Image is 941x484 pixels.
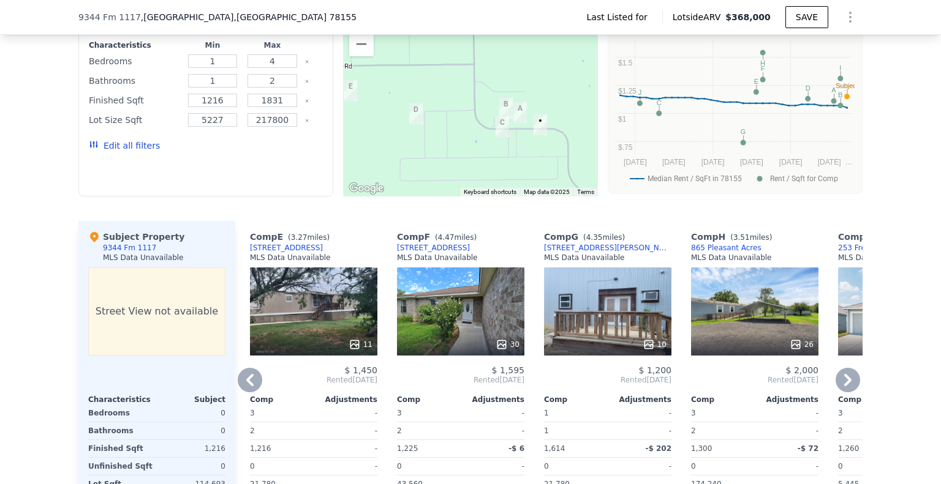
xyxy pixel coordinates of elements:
[349,338,372,351] div: 11
[838,5,863,29] button: Show Options
[463,458,524,475] div: -
[397,444,418,453] span: 1,225
[618,143,633,152] text: $.75
[838,395,902,404] div: Comp
[586,233,603,242] span: 4.35
[544,375,671,385] span: Rented [DATE]
[304,79,309,84] button: Clear
[88,231,184,243] div: Subject Property
[89,53,180,70] div: Bedrooms
[103,253,184,262] div: MLS Data Unavailable
[544,243,671,253] a: [STREET_ADDRESS][PERSON_NAME]
[610,458,671,475] div: -
[838,444,859,453] span: 1,260
[345,365,377,375] span: $ 1,450
[250,253,331,262] div: MLS Data Unavailable
[250,243,323,253] a: [STREET_ADDRESS]
[839,64,841,72] text: I
[691,253,772,262] div: MLS Data Unavailable
[610,422,671,439] div: -
[691,243,761,253] a: 865 Pleasant Acres
[250,395,314,404] div: Comp
[529,110,552,140] div: 9344 Fm 1117
[838,409,843,417] span: 3
[544,231,630,243] div: Comp G
[544,409,549,417] span: 1
[757,422,818,439] div: -
[657,99,662,106] text: C
[618,87,637,95] text: $1.25
[725,233,777,242] span: ( miles)
[790,338,814,351] div: 26
[508,444,524,453] span: -$ 6
[544,422,605,439] div: 1
[618,59,633,67] text: $1.5
[770,174,838,183] text: Rent / Sqft for Comp
[587,11,652,23] span: Last Listed for
[250,375,377,385] span: Rented [DATE]
[233,12,357,22] span: , [GEOGRAPHIC_DATA] 78155
[88,422,154,439] div: Bathrooms
[89,140,160,152] button: Edit all filters
[89,92,180,109] div: Finished Sqft
[818,158,841,166] text: [DATE]
[349,32,374,56] button: Zoom out
[78,11,141,23] span: 9344 Fm 1117
[838,253,919,262] div: MLS Data Unavailable
[494,93,518,124] div: 385 Trent Dr
[250,422,311,439] div: 2
[291,233,308,242] span: 3.27
[88,404,154,422] div: Bedrooms
[397,231,482,243] div: Comp F
[250,462,255,471] span: 0
[316,458,377,475] div: -
[339,75,362,106] div: 607 Nockenut Street
[838,91,842,99] text: B
[250,409,255,417] span: 3
[725,12,771,22] span: $368,000
[691,409,696,417] span: 3
[491,111,514,142] div: 8661 Fm 1117
[88,395,157,404] div: Characteristics
[397,422,458,439] div: 2
[691,375,818,385] span: Rented [DATE]
[648,174,742,183] text: Median Rent / SqFt in 78155
[304,59,309,64] button: Clear
[496,338,520,351] div: 30
[608,395,671,404] div: Adjustments
[397,395,461,404] div: Comp
[250,444,271,453] span: 1,216
[316,404,377,422] div: -
[492,365,524,375] span: $ 1,595
[397,375,524,385] span: Rented [DATE]
[691,462,696,471] span: 0
[397,253,478,262] div: MLS Data Unavailable
[755,395,818,404] div: Adjustments
[838,243,898,253] a: 253 Free Waters
[618,115,627,124] text: $1
[463,422,524,439] div: -
[785,6,828,28] button: SAVE
[786,365,818,375] span: $ 2,000
[508,97,532,128] div: 1661 James St
[159,404,225,422] div: 0
[157,395,225,404] div: Subject
[643,338,667,351] div: 10
[610,404,671,422] div: -
[316,440,377,457] div: -
[806,84,811,92] text: D
[577,188,594,195] a: Terms (opens in new tab)
[838,422,899,439] div: 2
[757,458,818,475] div: -
[397,243,470,253] a: [STREET_ADDRESS]
[616,38,855,191] svg: A chart.
[578,233,630,242] span: ( miles)
[836,82,858,89] text: Subject
[404,99,428,129] div: 710 Oak Tree Road
[757,404,818,422] div: -
[430,233,482,242] span: ( miles)
[544,253,625,262] div: MLS Data Unavailable
[346,181,387,196] a: Open this area in Google Maps (opens a new window)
